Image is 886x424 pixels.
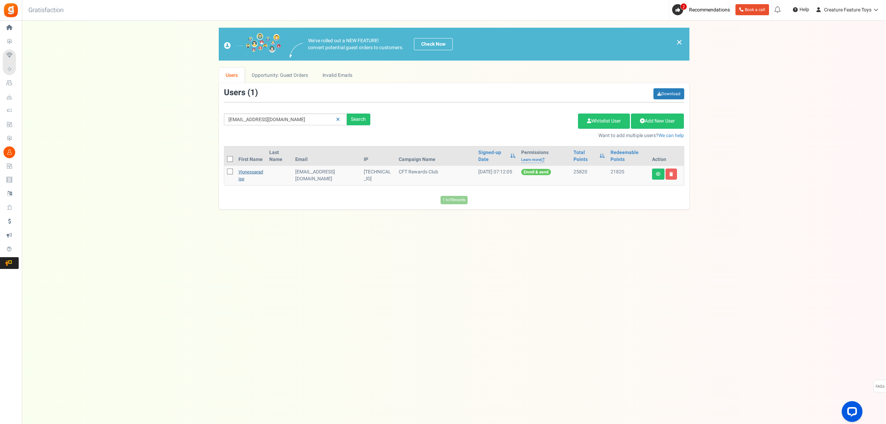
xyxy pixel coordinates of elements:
td: CFT Rewards Club [396,166,476,185]
a: Whitelist User [578,114,630,129]
span: Recommendations [689,6,730,13]
a: Reset [333,114,343,126]
img: Gratisfaction [3,2,19,18]
img: images [224,33,281,55]
th: Campaign Name [396,146,476,166]
th: Action [649,146,684,166]
a: 2 Recommendations [672,4,733,15]
span: Enroll & send [521,169,551,175]
img: images [290,43,303,58]
a: Add New User [631,114,684,129]
th: Permissions [518,146,571,166]
i: View details [656,172,661,176]
a: We can help [658,132,684,139]
td: 21820 [608,166,649,185]
i: Delete user [669,172,673,176]
th: First Name [236,146,267,166]
a: Opportunity: Guest Orders [245,67,315,83]
h3: Gratisfaction [21,3,71,17]
a: vjonesparadise [238,169,263,182]
input: Search by email or name [224,114,347,125]
a: Redeemable Points [611,149,647,163]
a: Users [219,67,245,83]
span: Creature Feature Toys [824,6,871,13]
a: Check Now [414,38,453,50]
span: 1 [250,87,255,99]
td: [DATE] 07:12:05 [476,166,518,185]
th: Last Name [266,146,292,166]
span: 2 [680,3,687,10]
td: [EMAIL_ADDRESS][DOMAIN_NAME] [292,166,361,185]
a: Learn more [521,157,544,163]
span: Help [798,6,809,13]
a: Help [790,4,812,15]
a: Book a call [735,4,769,15]
td: [TECHNICAL_ID] [361,166,396,185]
th: IP [361,146,396,166]
a: Signed-up Date [478,149,507,163]
h3: Users ( ) [224,88,258,97]
a: Download [653,88,684,99]
td: 25820 [571,166,607,185]
p: We've rolled out a NEW FEATURE! convert potential guest orders to customers. [308,37,404,51]
span: FAQs [875,380,885,393]
a: × [676,38,682,46]
a: Invalid Emails [315,67,359,83]
th: Email [292,146,361,166]
p: Want to add multiple users? [381,132,684,139]
div: Search [347,114,370,125]
a: Total Points [573,149,596,163]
